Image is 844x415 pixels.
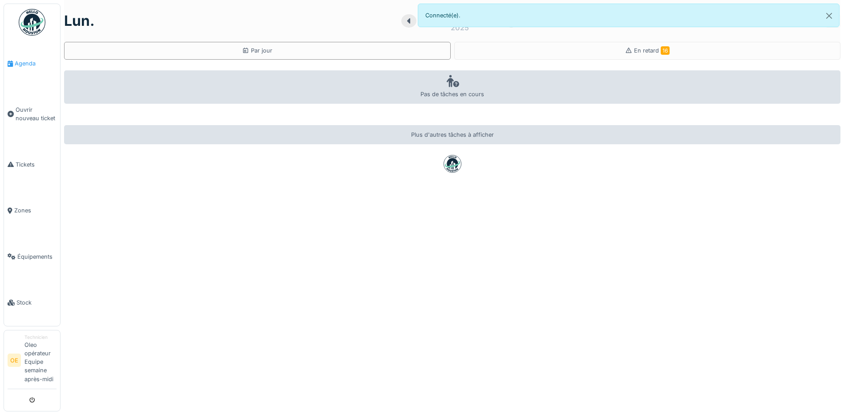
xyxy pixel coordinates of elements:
[4,280,60,326] a: Stock
[64,125,840,144] div: Plus d'autres tâches à afficher
[242,46,272,55] div: Par jour
[24,334,57,387] li: Oleo opérateur Equipe semaine après-midi
[14,206,57,215] span: Zones
[444,155,461,173] img: badge-BVDL4wpA.svg
[451,22,469,33] div: 2025
[17,252,57,261] span: Équipements
[634,47,670,54] span: En retard
[4,233,60,280] a: Équipements
[64,12,95,29] h1: lun.
[16,298,57,307] span: Stock
[4,141,60,187] a: Tickets
[418,4,840,27] div: Connecté(e).
[24,334,57,341] div: Technicien
[16,160,57,169] span: Tickets
[19,9,45,36] img: Badge_color-CXgf-gQk.svg
[4,41,60,87] a: Agenda
[819,4,839,28] button: Close
[8,334,57,389] a: OE TechnicienOleo opérateur Equipe semaine après-midi
[4,87,60,142] a: Ouvrir nouveau ticket
[661,46,670,55] span: 16
[4,187,60,234] a: Zones
[15,59,57,68] span: Agenda
[16,106,57,122] span: Ouvrir nouveau ticket
[8,354,21,367] li: OE
[64,70,840,104] div: Pas de tâches en cours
